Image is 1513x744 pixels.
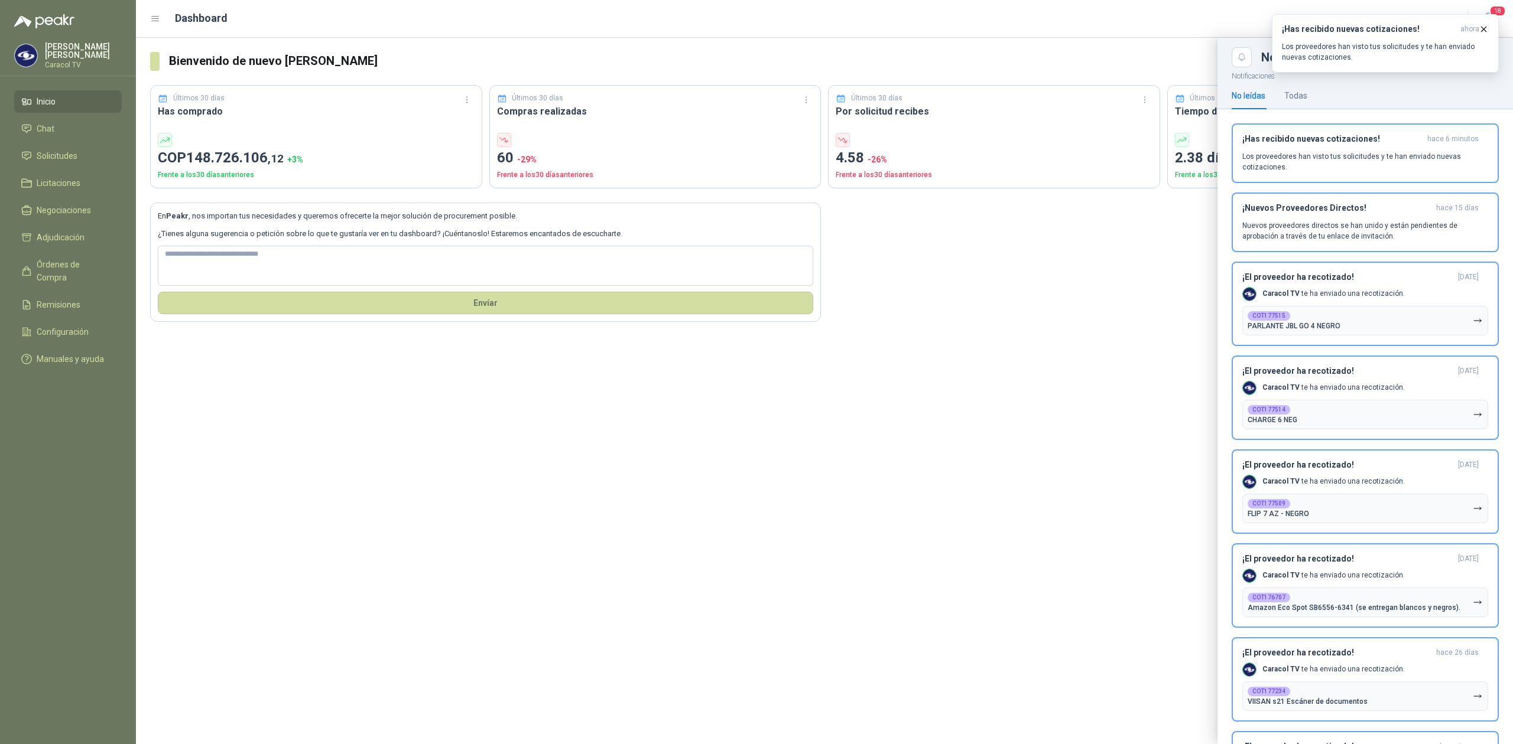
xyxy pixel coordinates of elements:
[1252,313,1285,319] b: COT177515
[1261,51,1499,63] div: Notificaciones
[1242,151,1488,172] p: Los proveedores han visto tus solicitudes y te han enviado nuevas cotizaciones.
[37,353,104,366] span: Manuales y ayuda
[1248,322,1340,330] p: PARLANTE JBL GO 4 NEGRO
[1232,449,1499,534] button: ¡El proveedor ha recotizado![DATE] Company LogoCaracol TV te ha enviado una recotización.COT17750...
[1252,407,1285,413] b: COT177514
[45,61,122,68] p: Caracol TV
[14,348,122,370] a: Manuales y ayuda
[1262,571,1300,579] b: Caracol TV
[1262,665,1300,673] b: Caracol TV
[1248,510,1309,518] p: FLIP 7 AZ - NEGRO
[1242,366,1453,376] h3: ¡El proveedor ha recotizado!
[1232,47,1252,67] button: Close
[1232,355,1499,440] button: ¡El proveedor ha recotizado![DATE] Company LogoCaracol TV te ha enviado una recotización.COT17751...
[1242,203,1431,213] h3: ¡Nuevos Proveedores Directos!
[37,258,111,284] span: Órdenes de Compra
[37,95,56,108] span: Inicio
[37,204,91,217] span: Negociaciones
[1460,24,1479,34] span: ahora
[1458,460,1479,470] span: [DATE]
[1436,203,1479,213] span: hace 15 días
[15,44,37,67] img: Company Logo
[1242,272,1453,282] h3: ¡El proveedor ha recotizado!
[45,43,122,59] p: [PERSON_NAME] [PERSON_NAME]
[1232,262,1499,346] button: ¡El proveedor ha recotizado![DATE] Company LogoCaracol TV te ha enviado una recotización.COT17751...
[37,122,54,135] span: Chat
[1282,41,1489,63] p: Los proveedores han visto tus solicitudes y te han enviado nuevas cotizaciones.
[1252,595,1285,601] b: COT176707
[1478,8,1499,30] button: 18
[37,177,80,190] span: Licitaciones
[1427,134,1479,144] span: hace 6 minutos
[14,321,122,343] a: Configuración
[1242,134,1423,144] h3: ¡Has recibido nuevas cotizaciones!
[14,14,74,28] img: Logo peakr
[1458,554,1479,564] span: [DATE]
[1243,663,1256,676] img: Company Logo
[14,172,122,194] a: Licitaciones
[1458,366,1479,376] span: [DATE]
[14,199,122,221] a: Negociaciones
[1252,688,1285,694] b: COT177234
[14,226,122,249] a: Adjudicación
[1232,543,1499,628] button: ¡El proveedor ha recotizado![DATE] Company LogoCaracol TV te ha enviado una recotización.COT17670...
[1489,5,1506,17] span: 18
[37,298,80,311] span: Remisiones
[1243,381,1256,394] img: Company Logo
[14,293,122,316] a: Remisiones
[1248,416,1297,424] p: CHARGE 6 NEG
[1232,637,1499,722] button: ¡El proveedor ha recotizado!hace 26 días Company LogoCaracol TV te ha enviado una recotización.CO...
[14,253,122,289] a: Órdenes de Compra
[37,325,89,338] span: Configuración
[1262,383,1300,391] b: Caracol TV
[1217,67,1513,82] p: Notificaciones
[1262,570,1405,580] p: te ha enviado una recotización.
[1242,588,1488,617] button: COT176707Amazon Eco Spot SB6556-6341 (se entregan blancos y negros).
[1242,460,1453,470] h3: ¡El proveedor ha recotizado!
[14,145,122,167] a: Solicitudes
[1232,123,1499,183] button: ¡Has recibido nuevas cotizaciones!hace 6 minutos Los proveedores han visto tus solicitudes y te h...
[1262,289,1405,299] p: te ha enviado una recotización.
[1272,14,1499,73] button: ¡Has recibido nuevas cotizaciones!ahora Los proveedores han visto tus solicitudes y te han enviad...
[1242,220,1488,242] p: Nuevos proveedores directos se han unido y están pendientes de aprobación a través de tu enlace d...
[1284,89,1307,102] div: Todas
[1243,288,1256,301] img: Company Logo
[1248,697,1368,706] p: VIISAN s21 Escáner de documentos
[1242,400,1488,429] button: COT177514CHARGE 6 NEG
[1232,89,1265,102] div: No leídas
[1262,289,1300,298] b: Caracol TV
[1262,383,1405,393] p: te ha enviado una recotización.
[1242,494,1488,523] button: COT177509FLIP 7 AZ - NEGRO
[1232,192,1499,252] button: ¡Nuevos Proveedores Directos!hace 15 días Nuevos proveedores directos se han unido y están pendie...
[175,10,228,27] h1: Dashboard
[1242,554,1453,564] h3: ¡El proveedor ha recotizado!
[1436,648,1479,658] span: hace 26 días
[1243,475,1256,488] img: Company Logo
[1242,681,1488,711] button: COT177234VIISAN s21 Escáner de documentos
[1262,664,1405,674] p: te ha enviado una recotización.
[1262,477,1300,485] b: Caracol TV
[1252,501,1285,507] b: COT177509
[14,90,122,113] a: Inicio
[1262,477,1405,487] p: te ha enviado una recotización.
[37,231,85,244] span: Adjudicación
[1242,306,1488,335] button: COT177515PARLANTE JBL GO 4 NEGRO
[1282,24,1456,34] h3: ¡Has recibido nuevas cotizaciones!
[1243,569,1256,582] img: Company Logo
[1458,272,1479,282] span: [DATE]
[1242,648,1431,658] h3: ¡El proveedor ha recotizado!
[37,149,77,162] span: Solicitudes
[1248,603,1460,612] p: Amazon Eco Spot SB6556-6341 (se entregan blancos y negros).
[14,118,122,140] a: Chat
